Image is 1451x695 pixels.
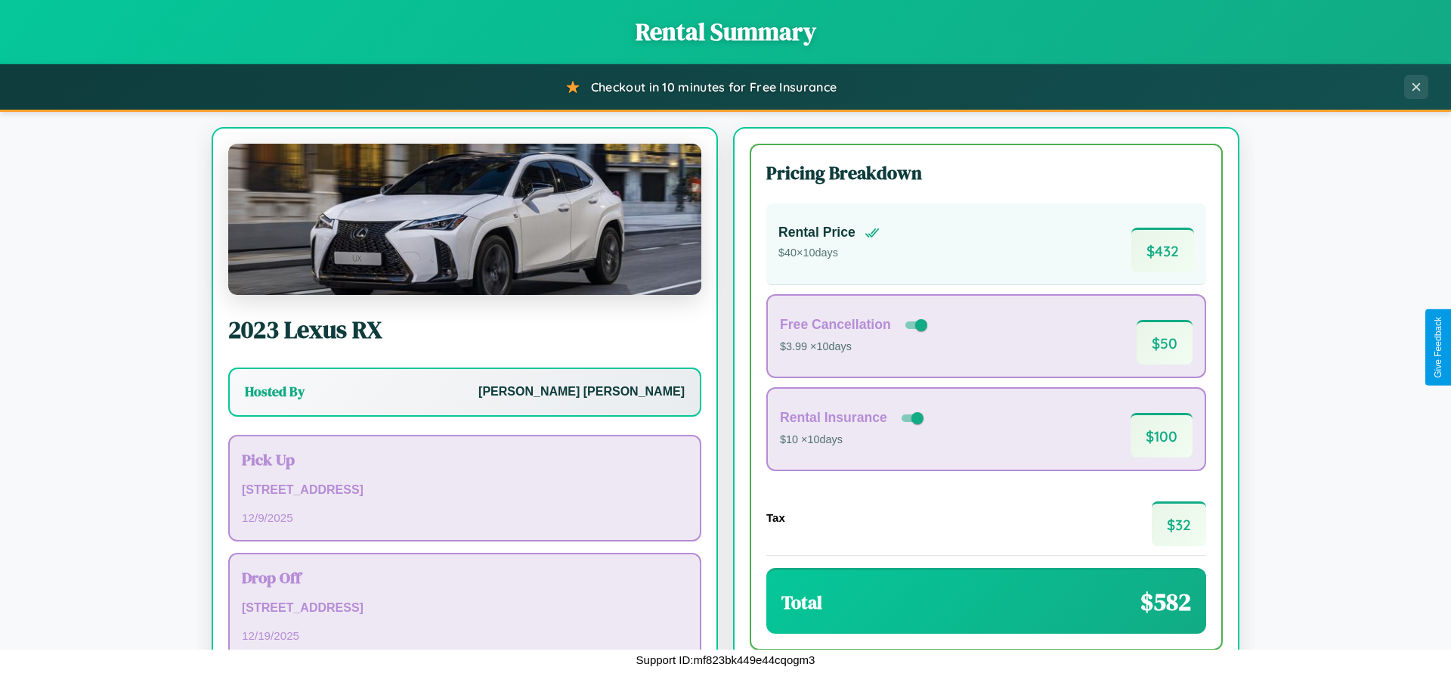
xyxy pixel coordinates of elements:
[242,625,688,646] p: 12 / 19 / 2025
[1137,320,1193,365] span: $ 50
[778,244,880,263] p: $ 40 × 10 days
[1152,501,1206,546] span: $ 32
[242,597,688,619] p: [STREET_ADDRESS]
[780,317,891,333] h4: Free Cancellation
[778,225,855,240] h4: Rental Price
[766,160,1206,185] h3: Pricing Breakdown
[1140,585,1191,619] span: $ 582
[242,479,688,501] p: [STREET_ADDRESS]
[228,313,701,346] h2: 2023 Lexus RX
[780,430,927,450] p: $10 × 10 days
[780,337,930,357] p: $3.99 × 10 days
[766,511,785,524] h4: Tax
[780,410,887,426] h4: Rental Insurance
[1433,317,1443,378] div: Give Feedback
[228,144,701,295] img: Lexus RX
[242,448,688,470] h3: Pick Up
[1131,413,1193,458] span: $ 100
[591,79,837,95] span: Checkout in 10 minutes for Free Insurance
[242,566,688,588] h3: Drop Off
[478,381,685,403] p: [PERSON_NAME] [PERSON_NAME]
[245,383,305,401] h3: Hosted By
[781,590,822,615] h3: Total
[15,15,1436,48] h1: Rental Summary
[1131,228,1194,272] span: $ 432
[636,650,815,670] p: Support ID: mf823bk449e44cqogm3
[242,507,688,528] p: 12 / 9 / 2025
